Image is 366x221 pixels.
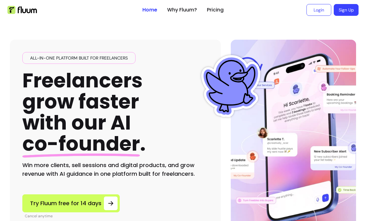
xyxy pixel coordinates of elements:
a: Try Fluum free for 14 days [22,194,120,212]
h1: Freelancers grow faster with our AI . [22,70,146,155]
a: Pricing [207,6,224,14]
p: Cancel anytime [25,214,120,219]
a: Home [142,6,157,14]
img: Fluum Logo [7,6,37,14]
a: Login [306,4,331,16]
a: Sign Up [334,4,359,16]
span: All-in-one platform built for freelancers [28,55,130,61]
span: Try Fluum free for 14 days [30,199,101,208]
img: Fluum Duck sticker [200,55,262,117]
span: co-founder [22,130,140,157]
a: Why Fluum? [167,6,197,14]
h2: Win more clients, sell sessions and digital products, and grow revenue with AI guidance in one pl... [22,161,208,178]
